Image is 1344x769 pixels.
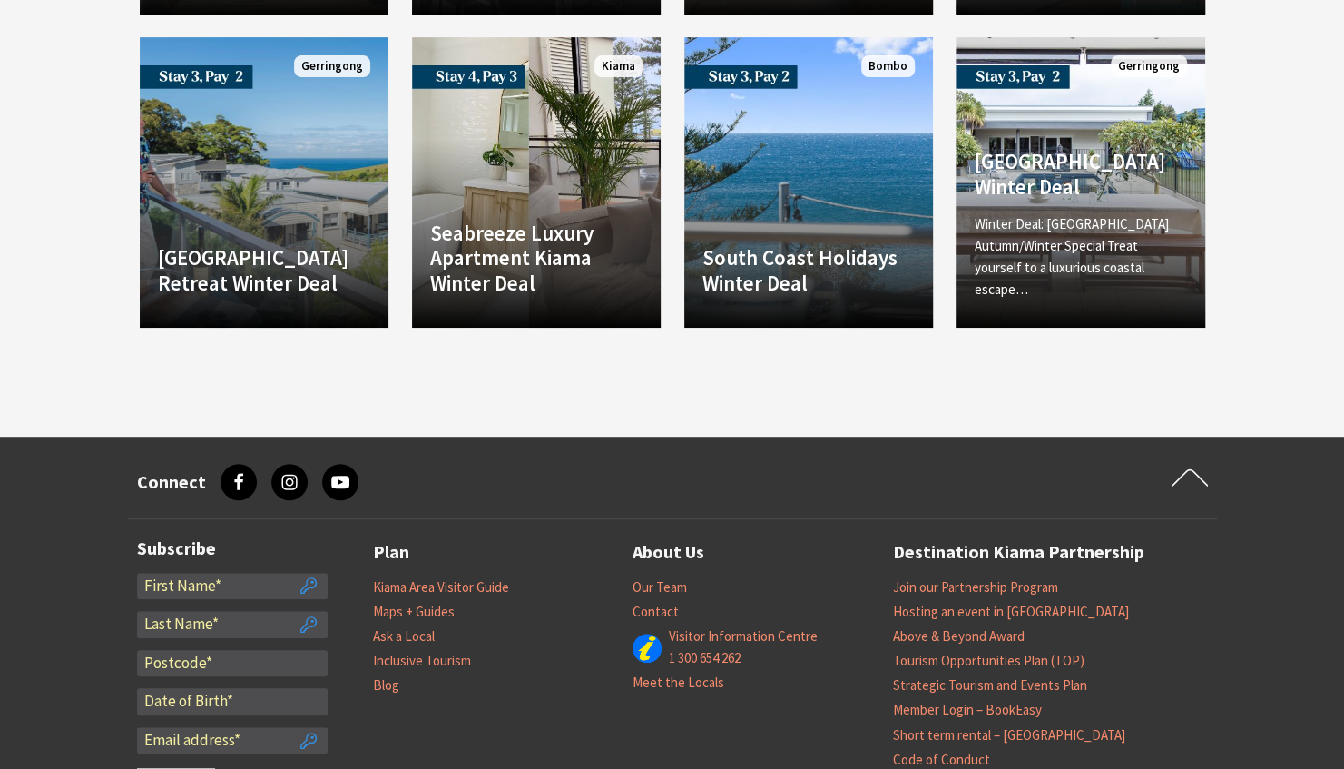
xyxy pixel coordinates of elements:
a: Another Image Used [GEOGRAPHIC_DATA] Winter Deal Winter Deal: [GEOGRAPHIC_DATA] Autumn/Winter Spe... [956,37,1205,328]
span: Bombo [861,55,915,78]
a: Kiama Area Visitor Guide [373,578,509,596]
a: Visitor Information Centre [669,627,818,646]
a: Another Image Used [GEOGRAPHIC_DATA] Retreat Winter Deal Gerringong [140,37,388,328]
a: Maps + Guides [373,603,455,621]
a: Ask a Local [373,627,435,646]
a: Another Image Used South Coast Holidays Winter Deal Bombo [684,37,933,328]
input: First Name* [137,573,328,600]
a: Hosting an event in [GEOGRAPHIC_DATA] [893,603,1129,621]
a: Join our Partnership Program [893,578,1058,596]
span: Gerringong [294,55,370,78]
h3: Subscribe [137,537,328,559]
h4: [GEOGRAPHIC_DATA] Winter Deal [975,149,1187,199]
a: Meet the Locals [633,674,724,692]
a: Plan [373,537,409,567]
a: Inclusive Tourism [373,652,471,670]
a: Short term rental – [GEOGRAPHIC_DATA] Code of Conduct [893,726,1125,769]
a: About Us [633,537,704,567]
span: Gerringong [1111,55,1187,78]
a: Contact [633,603,679,621]
input: Date of Birth* [137,688,328,715]
a: 1 300 654 262 [669,649,741,667]
h4: Seabreeze Luxury Apartment Kiama Winter Deal [430,221,643,296]
input: Last Name* [137,611,328,638]
span: Kiama [594,55,643,78]
h4: South Coast Holidays Winter Deal [702,245,915,295]
p: Winter Deal: [GEOGRAPHIC_DATA] Autumn/Winter Special Treat yourself to a luxurious coastal escape… [975,213,1187,301]
input: Postcode* [137,650,328,677]
a: Another Image Used Seabreeze Luxury Apartment Kiama Winter Deal Kiama [412,37,661,328]
a: Blog [373,676,399,695]
h4: [GEOGRAPHIC_DATA] Retreat Winter Deal [158,245,370,295]
a: Member Login – BookEasy [893,701,1042,719]
a: Strategic Tourism and Events Plan [893,676,1087,695]
h3: Connect [137,471,206,493]
a: Our Team [633,578,687,596]
a: Above & Beyond Award [893,627,1025,646]
a: Tourism Opportunities Plan (TOP) [893,652,1084,670]
a: Destination Kiama Partnership [893,537,1144,567]
input: Email address* [137,727,328,754]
